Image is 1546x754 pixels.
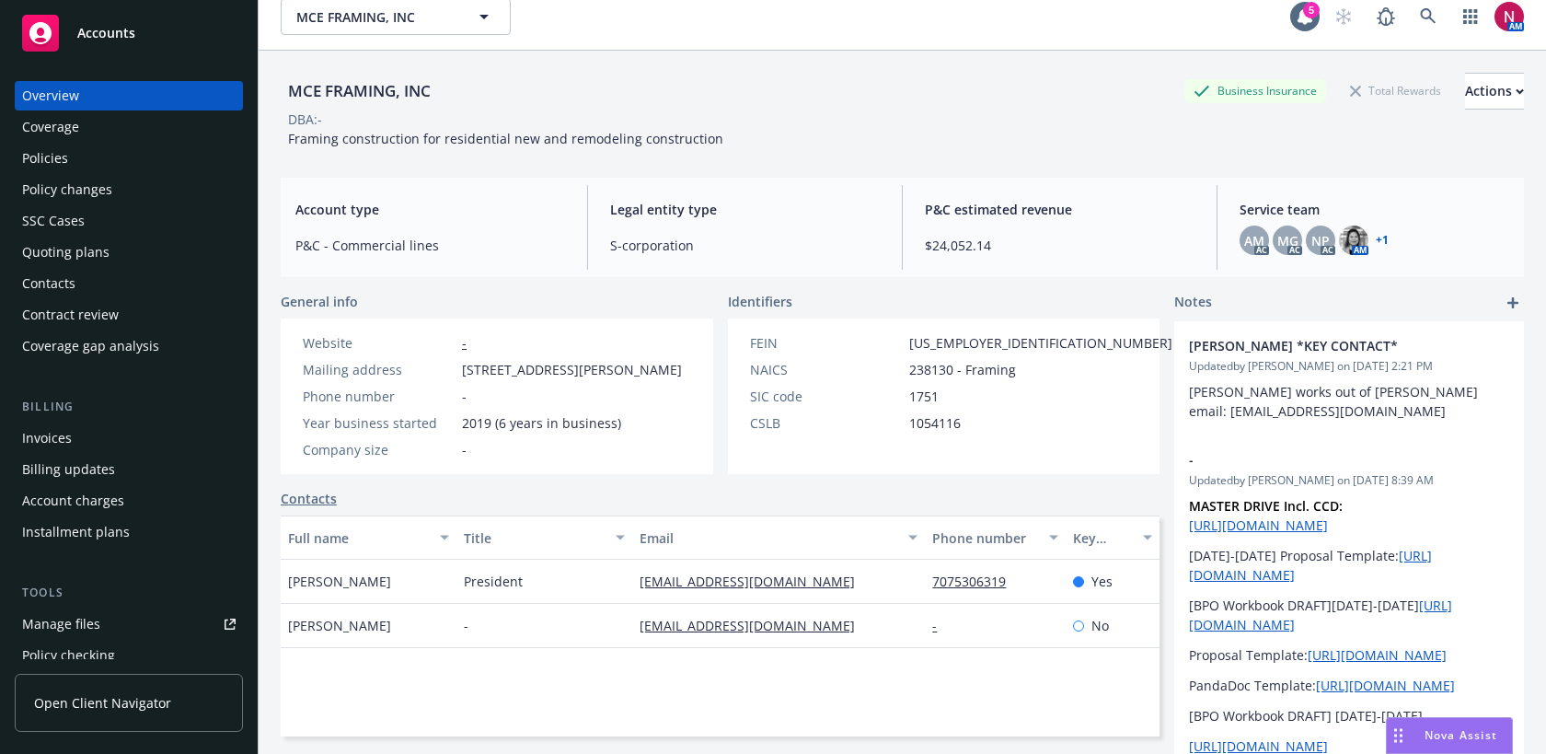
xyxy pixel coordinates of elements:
[909,413,961,433] span: 1054116
[1189,336,1461,355] span: [PERSON_NAME] *KEY CONTACT*
[1465,74,1524,109] div: Actions
[640,528,897,548] div: Email
[728,292,792,311] span: Identifiers
[281,489,337,508] a: Contacts
[22,486,124,516] div: Account charges
[610,236,880,255] span: S-corporation
[1303,2,1320,18] div: 5
[15,584,243,602] div: Tools
[288,528,429,548] div: Full name
[1189,676,1509,695] p: PandaDoc Template:
[1189,645,1509,665] p: Proposal Template:
[1240,200,1509,219] span: Service team
[303,360,455,379] div: Mailing address
[462,440,467,459] span: -
[750,413,902,433] div: CSLB
[15,175,243,204] a: Policy changes
[15,7,243,59] a: Accounts
[462,334,467,352] a: -
[22,423,72,453] div: Invoices
[15,144,243,173] a: Policies
[1387,718,1410,753] div: Drag to move
[15,609,243,639] a: Manage files
[1189,516,1328,534] a: [URL][DOMAIN_NAME]
[1494,2,1524,31] img: photo
[1341,79,1450,102] div: Total Rewards
[15,206,243,236] a: SSC Cases
[77,26,135,41] span: Accounts
[932,617,952,634] a: -
[1189,497,1343,515] strong: MASTER DRIVE Incl. CCD:
[15,517,243,547] a: Installment plans
[15,269,243,298] a: Contacts
[640,617,870,634] a: [EMAIL_ADDRESS][DOMAIN_NAME]
[1189,596,1509,634] p: [BPO Workbook DRAFT][DATE]-[DATE]
[1189,472,1509,489] span: Updated by [PERSON_NAME] on [DATE] 8:39 AM
[15,455,243,484] a: Billing updates
[1189,546,1509,585] p: [DATE]-[DATE] Proposal Template:
[909,360,1016,379] span: 238130 - Framing
[15,112,243,142] a: Coverage
[1316,677,1455,694] a: [URL][DOMAIN_NAME]
[932,573,1021,590] a: 7075306319
[1308,646,1447,664] a: [URL][DOMAIN_NAME]
[22,300,119,330] div: Contract review
[15,486,243,516] a: Account charges
[932,528,1038,548] div: Phone number
[22,641,115,670] div: Policy checking
[288,130,723,147] span: Framing construction for residential new and remodeling construction
[22,175,112,204] div: Policy changes
[288,110,322,129] div: DBA: -
[1189,383,1482,420] span: [PERSON_NAME] works out of [PERSON_NAME] email: [EMAIL_ADDRESS][DOMAIN_NAME]
[22,455,115,484] div: Billing updates
[15,300,243,330] a: Contract review
[22,206,85,236] div: SSC Cases
[15,81,243,110] a: Overview
[303,333,455,353] div: Website
[925,236,1194,255] span: $24,052.14
[1311,231,1330,250] span: NP
[909,333,1172,353] span: [US_EMPLOYER_IDENTIFICATION_NUMBER]
[1244,231,1264,250] span: AM
[1174,292,1212,314] span: Notes
[1425,727,1497,743] span: Nova Assist
[1066,516,1159,560] button: Key contact
[1386,717,1513,754] button: Nova Assist
[1189,358,1509,375] span: Updated by [PERSON_NAME] on [DATE] 2:21 PM
[15,331,243,361] a: Coverage gap analysis
[456,516,632,560] button: Title
[22,331,159,361] div: Coverage gap analysis
[15,641,243,670] a: Policy checking
[22,269,75,298] div: Contacts
[281,516,456,560] button: Full name
[34,693,171,713] span: Open Client Navigator
[15,398,243,416] div: Billing
[1091,572,1113,591] span: Yes
[462,387,467,406] span: -
[295,236,565,255] span: P&C - Commercial lines
[1277,231,1298,250] span: MG
[22,112,79,142] div: Coverage
[15,423,243,453] a: Invoices
[288,572,391,591] span: [PERSON_NAME]
[750,360,902,379] div: NAICS
[610,200,880,219] span: Legal entity type
[295,200,565,219] span: Account type
[22,517,130,547] div: Installment plans
[1339,226,1368,255] img: photo
[22,609,100,639] div: Manage files
[1189,706,1509,725] p: [BPO Workbook DRAFT] [DATE]-[DATE]
[925,516,1066,560] button: Phone number
[303,440,455,459] div: Company size
[925,200,1194,219] span: P&C estimated revenue
[15,238,243,267] a: Quoting plans
[464,616,468,635] span: -
[1184,79,1326,102] div: Business Insurance
[1091,616,1109,635] span: No
[288,616,391,635] span: [PERSON_NAME]
[22,238,110,267] div: Quoting plans
[750,387,902,406] div: SIC code
[303,387,455,406] div: Phone number
[462,413,621,433] span: 2019 (6 years in business)
[750,333,902,353] div: FEIN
